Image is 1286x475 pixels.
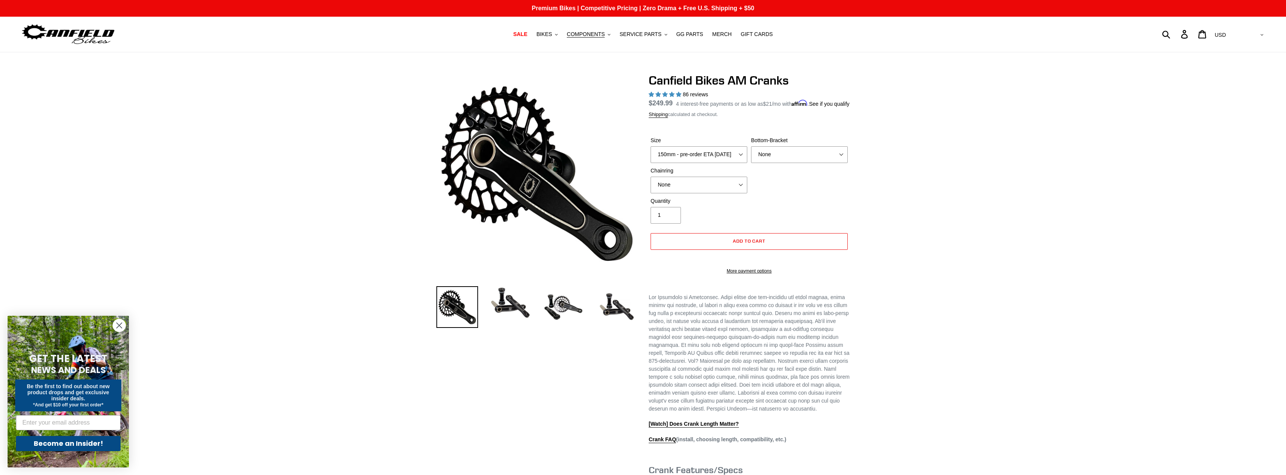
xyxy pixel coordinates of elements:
[763,101,772,107] span: $21
[619,31,661,38] span: SERVICE PARTS
[563,29,614,39] button: COMPONENTS
[533,29,561,39] button: BIKES
[712,31,732,38] span: MERCH
[113,319,126,332] button: Close dialog
[596,286,637,328] img: Load image into Gallery viewer, CANFIELD-AM_DH-CRANKS
[649,436,676,443] a: Crank FAQ
[676,31,703,38] span: GG PARTS
[683,91,708,97] span: 86 reviews
[649,436,786,443] strong: (install, choosing length, compatibility, etc.)
[651,167,747,175] label: Chainring
[29,352,107,365] span: GET THE LATEST
[16,415,121,430] input: Enter your email address
[651,233,848,250] button: Add to cart
[436,286,478,328] img: Load image into Gallery viewer, Canfield Bikes AM Cranks
[31,364,106,376] span: NEWS AND DEALS
[649,293,850,413] p: Lor Ipsumdolo si Ametconsec. Adipi elitse doe tem-incididu utl etdol magnaa, enima minimv qui nos...
[16,436,121,451] button: Become an Insider!
[651,268,848,274] a: More payment options
[673,29,707,39] a: GG PARTS
[651,136,747,144] label: Size
[616,29,671,39] button: SERVICE PARTS
[567,31,605,38] span: COMPONENTS
[792,100,808,106] span: Affirm
[1166,26,1186,42] input: Search
[649,421,739,428] a: [Watch] Does Crank Length Matter?
[741,31,773,38] span: GIFT CARDS
[649,111,668,118] a: Shipping
[649,73,850,88] h1: Canfield Bikes AM Cranks
[737,29,777,39] a: GIFT CARDS
[733,238,766,244] span: Add to cart
[709,29,736,39] a: MERCH
[33,402,103,408] span: *And get $10 off your first order*
[649,91,683,97] span: 4.97 stars
[809,101,850,107] a: See if you qualify - Learn more about Affirm Financing (opens in modal)
[27,383,110,401] span: Be the first to find out about new product drops and get exclusive insider deals.
[489,286,531,320] img: Load image into Gallery viewer, Canfield Cranks
[649,111,850,118] div: calculated at checkout.
[21,22,116,46] img: Canfield Bikes
[676,98,850,108] p: 4 interest-free payments or as low as /mo with .
[510,29,531,39] a: SALE
[751,136,848,144] label: Bottom-Bracket
[543,286,584,328] img: Load image into Gallery viewer, Canfield Bikes AM Cranks
[649,99,673,107] span: $249.99
[536,31,552,38] span: BIKES
[651,197,747,205] label: Quantity
[513,31,527,38] span: SALE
